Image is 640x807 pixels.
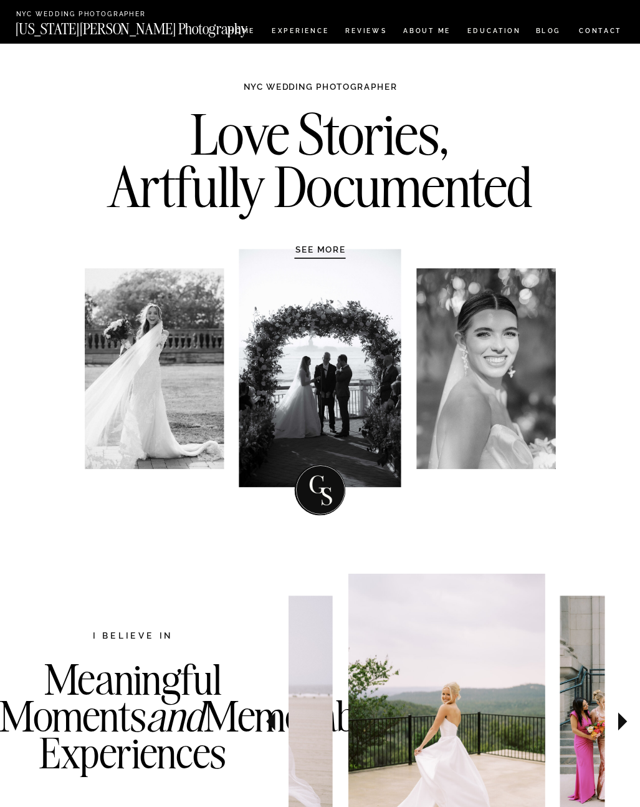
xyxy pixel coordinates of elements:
a: HOME [227,27,257,37]
a: Experience [272,27,328,37]
a: EDUCATION [466,27,522,37]
a: REVIEWS [345,27,385,37]
a: SEE MORE [270,244,371,254]
i: and [146,690,203,742]
h1: NYC WEDDING PHOTOGRAPHER [220,81,420,102]
a: CONTACT [578,24,623,36]
a: [US_STATE][PERSON_NAME] Photography [16,22,284,31]
a: ABOUT ME [403,27,451,37]
h2: Love Stories, Artfully Documented [97,109,544,221]
h2: I believe in [36,630,229,644]
a: NYC Wedding Photographer [16,11,177,19]
a: BLOG [535,27,561,37]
